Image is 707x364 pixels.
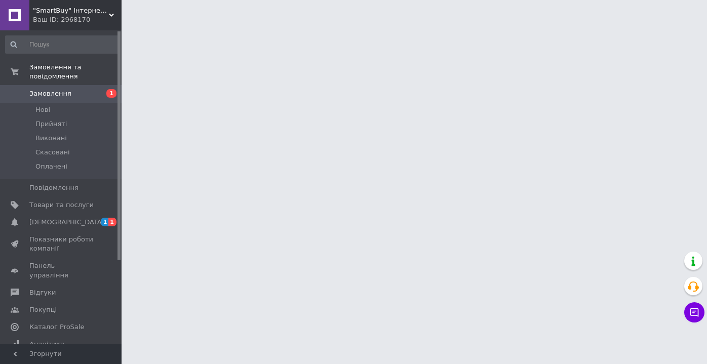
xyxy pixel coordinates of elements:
[29,63,122,81] span: Замовлення та повідомлення
[684,302,704,322] button: Чат з покупцем
[33,15,122,24] div: Ваш ID: 2968170
[29,89,71,98] span: Замовлення
[35,134,67,143] span: Виконані
[35,148,70,157] span: Скасовані
[33,6,109,15] span: "SmartBuy" Інтернет-магазин
[29,261,94,279] span: Панель управління
[29,235,94,253] span: Показники роботи компанії
[101,218,109,226] span: 1
[5,35,120,54] input: Пошук
[108,218,116,226] span: 1
[29,322,84,332] span: Каталог ProSale
[29,340,64,349] span: Аналітика
[106,89,116,98] span: 1
[29,183,78,192] span: Повідомлення
[29,218,104,227] span: [DEMOGRAPHIC_DATA]
[29,200,94,210] span: Товари та послуги
[35,162,67,171] span: Оплачені
[35,105,50,114] span: Нові
[35,119,67,129] span: Прийняті
[29,288,56,297] span: Відгуки
[29,305,57,314] span: Покупці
